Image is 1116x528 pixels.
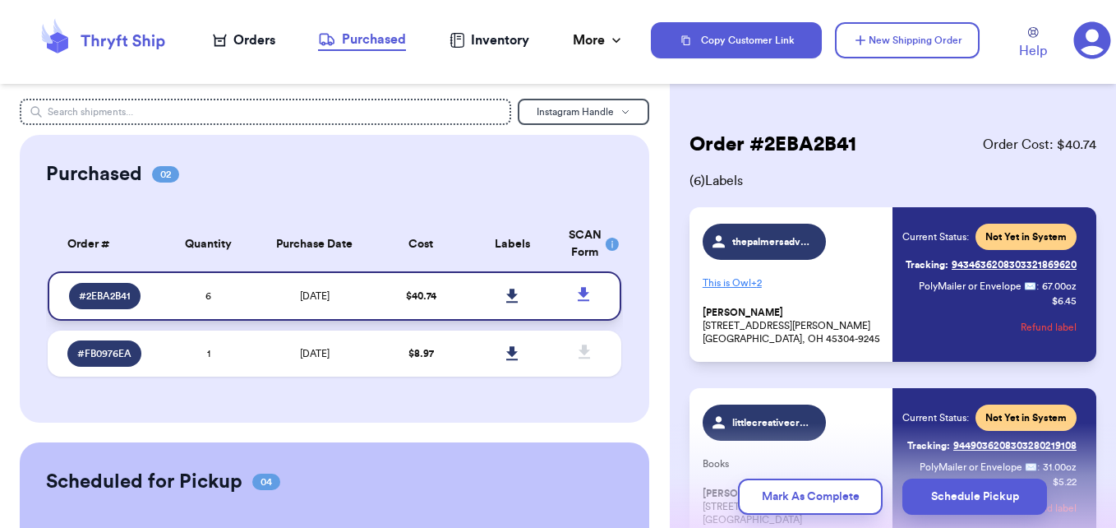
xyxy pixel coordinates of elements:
span: Order Cost: $ 40.74 [983,135,1096,155]
span: Tracking: [906,258,948,271]
span: $ 8.97 [408,349,434,359]
span: ( 6 ) Labels [689,171,1096,191]
span: Help [1019,41,1047,61]
span: Not Yet in System [985,230,1067,243]
a: Tracking:9449036208303280219108 [907,433,1077,459]
span: 31.00 oz [1043,461,1077,474]
span: # 2EBA2B41 [79,289,131,303]
a: Inventory [450,30,529,50]
span: Tracking: [907,439,950,452]
a: Tracking:9434636208303321869620 [906,252,1077,278]
div: More [573,30,625,50]
span: Not Yet in System [985,411,1067,424]
span: PolyMailer or Envelope ✉️ [919,281,1036,291]
span: # FB0976EA [77,347,131,360]
span: thepalmersadventures [732,235,810,248]
th: Cost [375,217,467,271]
div: SCAN Form [569,227,602,262]
span: 6 [205,291,211,301]
button: New Shipping Order [835,22,980,58]
th: Order # [48,217,163,271]
span: $ 40.74 [406,291,436,301]
input: Search shipments... [20,99,511,125]
button: Schedule Pickup [902,479,1047,515]
a: Orders [213,30,275,50]
span: 02 [152,166,179,183]
a: 3 [1073,21,1111,59]
p: Books [703,457,883,470]
span: 1 [207,349,210,359]
th: Purchase Date [255,217,376,271]
div: Purchased [318,30,406,49]
p: $ 6.45 [1052,294,1077,308]
button: Instagram Handle [518,99,649,125]
span: : [1036,280,1039,293]
span: 67.00 oz [1042,280,1077,293]
a: Purchased [318,30,406,51]
span: Current Status: [902,230,969,243]
span: [DATE] [300,291,330,301]
p: This is Owl [703,270,883,296]
th: Labels [467,217,559,271]
span: [DATE] [300,349,330,359]
span: PolyMailer or Envelope ✉️ [920,462,1037,472]
span: + 2 [751,278,762,288]
h2: Purchased [46,161,142,188]
span: littlecreativecrew [732,416,810,429]
th: Quantity [163,217,255,271]
h2: Scheduled for Pickup [46,469,242,495]
span: 04 [252,474,280,490]
span: Current Status: [902,411,969,424]
span: : [1037,461,1040,474]
button: Copy Customer Link [651,22,822,58]
a: Help [1019,27,1047,61]
span: Instagram Handle [537,107,614,117]
p: [STREET_ADDRESS][PERSON_NAME] [GEOGRAPHIC_DATA], OH 45304-9245 [703,306,883,345]
h2: Order # 2EBA2B41 [689,132,856,158]
button: Refund label [1021,309,1077,345]
button: Mark As Complete [738,479,883,515]
span: [PERSON_NAME] [703,307,783,319]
